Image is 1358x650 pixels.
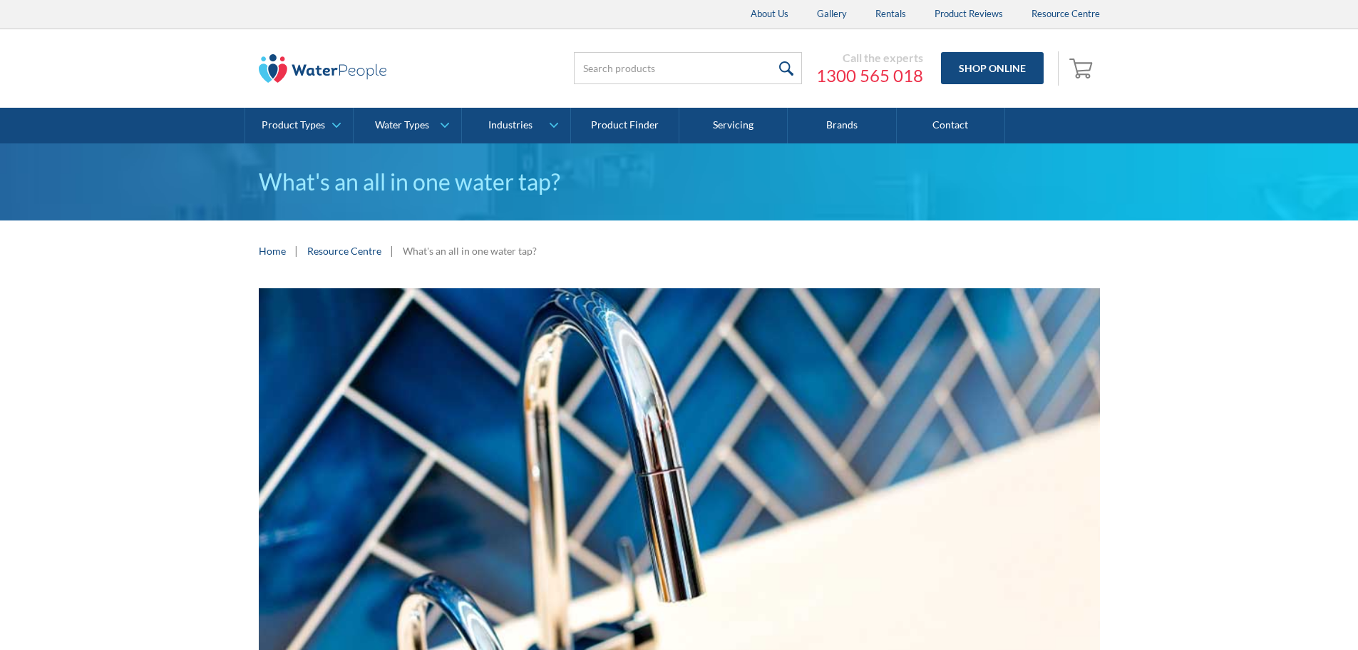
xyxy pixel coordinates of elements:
h1: What's an all in one water tap? [259,165,1100,199]
div: Product Types [262,119,325,131]
a: Shop Online [941,52,1044,84]
a: 1300 565 018 [816,65,923,86]
div: What's an all in one water tap? [403,243,537,258]
a: Water Types [354,108,461,143]
a: Product Types [245,108,353,143]
div: Call the experts [816,51,923,65]
div: Industries [488,119,533,131]
div: | [389,242,396,259]
img: shopping cart [1069,56,1096,79]
a: Open empty cart [1066,51,1100,86]
a: Product Finder [571,108,679,143]
a: Home [259,243,286,258]
a: Servicing [679,108,788,143]
input: Search products [574,52,802,84]
a: Resource Centre [307,243,381,258]
a: Brands [788,108,896,143]
div: Water Types [375,119,429,131]
a: Contact [897,108,1005,143]
a: Industries [462,108,570,143]
div: | [293,242,300,259]
img: The Water People [259,54,387,83]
